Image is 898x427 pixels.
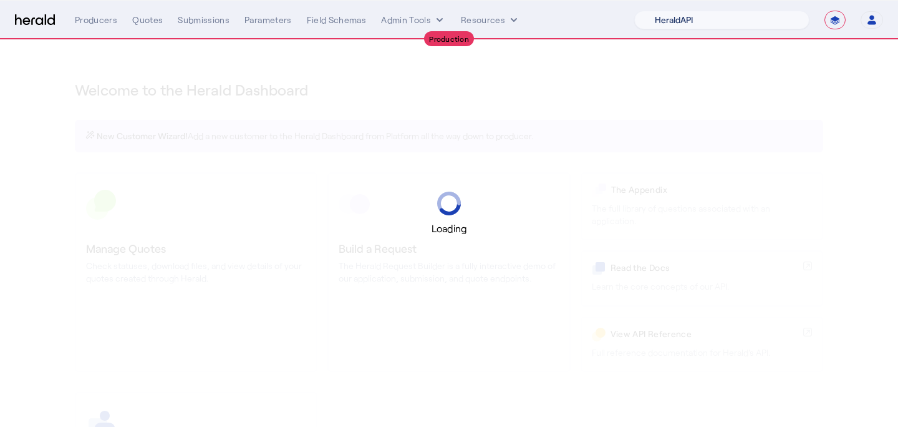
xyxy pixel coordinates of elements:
div: Parameters [244,14,292,26]
button: internal dropdown menu [381,14,446,26]
img: Herald Logo [15,14,55,26]
div: Producers [75,14,117,26]
div: Production [424,31,474,46]
div: Field Schemas [307,14,367,26]
button: Resources dropdown menu [461,14,520,26]
div: Submissions [178,14,229,26]
div: Quotes [132,14,163,26]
